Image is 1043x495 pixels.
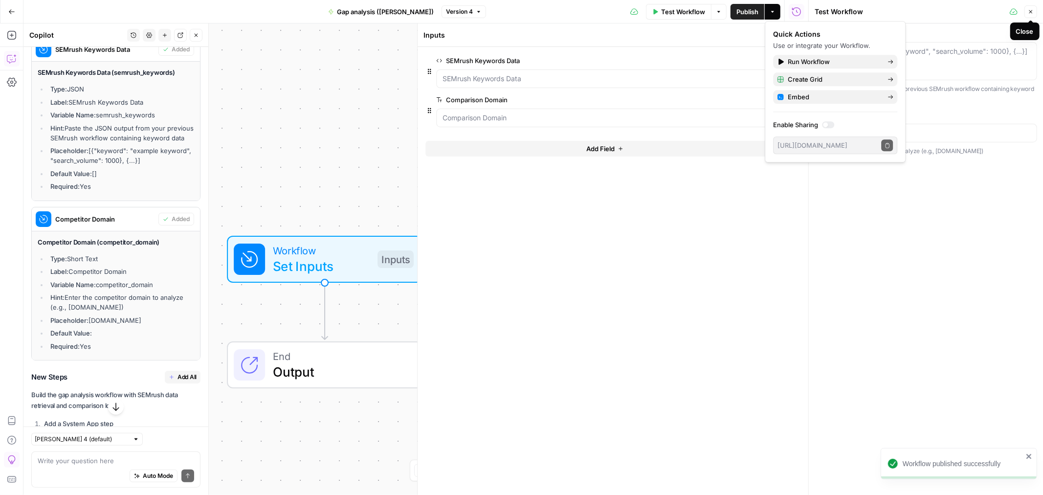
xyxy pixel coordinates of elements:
button: Auto Mode [130,469,178,482]
li: [DOMAIN_NAME] [48,315,194,325]
p: Enter the competitor domain to analyze (e.g., [DOMAIN_NAME]) [815,146,1037,156]
span: Add Field [586,144,615,154]
span: Version 4 [446,7,473,16]
li: JSON [48,84,194,94]
span: Test Workflow [661,7,705,17]
strong: Label: [50,98,68,106]
input: Claude Sonnet 4 (default) [35,434,129,444]
span: Embed [788,92,880,102]
button: Add All [165,371,200,383]
h4: SEMrush Keywords Data (semrush_keywords) [38,67,194,78]
li: Yes [48,341,194,351]
div: EndOutput [173,341,476,388]
span: Output [273,362,406,382]
strong: Add a System App step [44,420,113,427]
li: Yes [48,181,194,191]
h4: Competitor Domain (competitor_domain) [38,237,194,247]
span: Add All [178,373,197,382]
button: close [1026,452,1033,460]
button: Publish [731,4,764,20]
div: Copilot [29,30,124,40]
strong: Variable Name: [50,281,96,289]
button: Version 4 [442,5,486,18]
strong: Placeholder: [50,147,89,155]
strong: Default Value: [50,170,92,178]
button: Test Workflow [646,4,711,20]
span: End [273,348,406,364]
strong: Hint: [50,293,65,301]
span: Added [172,215,190,224]
label: Comparison Domain [436,95,745,105]
button: Add Field [425,141,784,157]
li: Enter the competitor domain to analyze (e.g., [DOMAIN_NAME]) [48,292,194,312]
div: Inputs [377,250,414,268]
div: WorkflowSet InputsInputs [173,236,476,283]
strong: Placeholder: [50,316,89,324]
button: Added [158,43,194,56]
span: Use or integrate your Workflow. [773,42,870,49]
strong: Label: [50,268,68,275]
strong: Default Value: [50,329,92,337]
span: Workflow [273,243,370,258]
strong: Required: [50,182,80,190]
li: [] [48,169,194,179]
span: SEMrush Keywords Data [55,45,155,54]
li: Competitor Domain [48,267,194,276]
strong: Variable Name: [50,111,96,119]
button: Added [158,213,194,225]
li: semrush_keywords [48,110,194,120]
label: Enable Sharing [773,120,897,130]
p: Paste the JSON output from your previous SEMrush workflow containing keyword data [815,84,1037,103]
span: Publish [736,7,758,17]
div: Quick Actions [773,29,897,39]
label: Comparison Domain [815,111,1037,121]
input: Comparison Domain [443,113,794,123]
strong: Build the gap analysis workflow with SEMrush data retrieval and comparison logic [31,391,178,409]
span: Competitor Domain [55,214,155,224]
li: Paste the JSON output from your previous SEMrush workflow containing keyword data [48,123,194,143]
span: Run Workflow [788,57,880,67]
span: Create Grid [788,74,880,84]
button: Gap analysis ([PERSON_NAME]) [322,4,440,20]
li: [{"keyword": "example keyword", "search_volume": 1000}, {...}] [48,146,194,165]
label: SEMrush Keywords Data [436,56,745,66]
label: SEMrush Keywords Data [815,29,1037,39]
span: Auto Mode [143,471,173,480]
li: competitor_domain [48,280,194,290]
strong: Required: [50,342,80,350]
span: Set Inputs [273,256,370,276]
strong: Type: [50,255,67,263]
div: Inputs [423,30,787,40]
input: SEMrush Keywords Data [443,74,794,84]
div: Workflow published successfully [903,459,1023,469]
span: Added [172,45,190,54]
li: Short Text [48,254,194,264]
strong: Hint: [50,124,65,132]
div: Close [1016,26,1034,36]
g: Edge from start to end [322,283,328,340]
h3: New Steps [31,371,200,383]
span: Gap analysis ([PERSON_NAME]) [337,7,434,17]
strong: Type: [50,85,67,93]
li: SEMrush Keywords Data [48,97,194,107]
input: smartsheet.com [821,128,1031,138]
